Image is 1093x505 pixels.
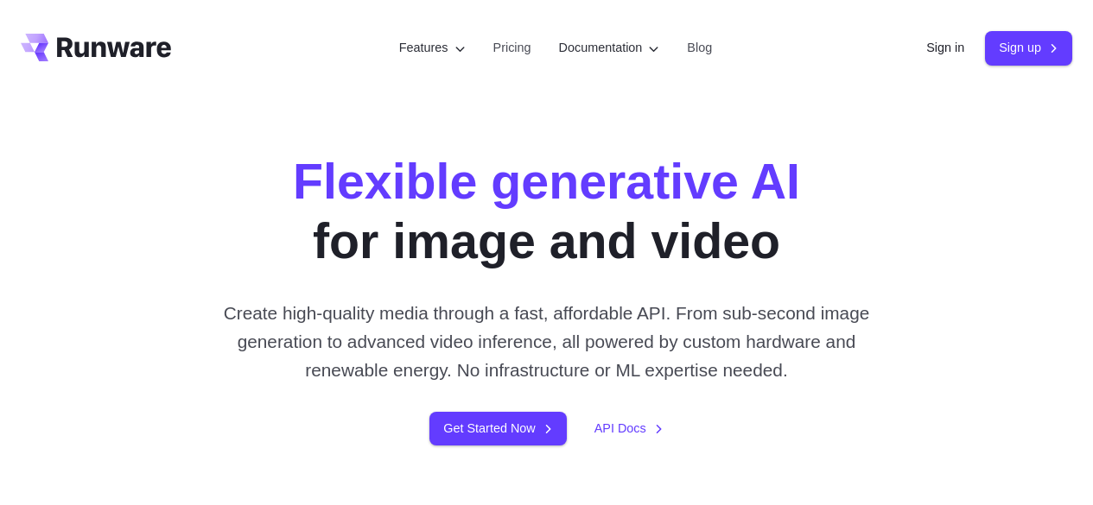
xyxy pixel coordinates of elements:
[559,38,660,58] label: Documentation
[493,38,531,58] a: Pricing
[926,38,964,58] a: Sign in
[429,412,566,445] a: Get Started Now
[399,38,466,58] label: Features
[594,419,664,439] a: API Docs
[687,38,712,58] a: Blog
[21,34,171,61] a: Go to /
[985,31,1072,65] a: Sign up
[293,152,800,271] h1: for image and video
[210,299,883,385] p: Create high-quality media through a fast, affordable API. From sub-second image generation to adv...
[293,154,800,209] strong: Flexible generative AI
